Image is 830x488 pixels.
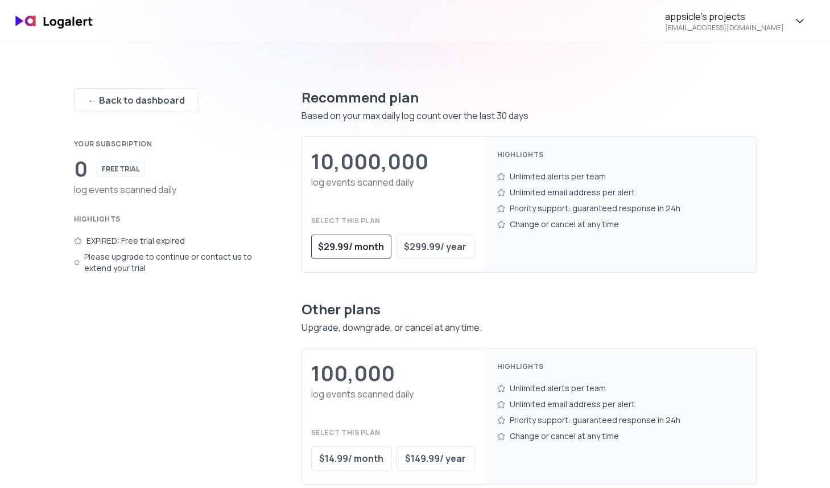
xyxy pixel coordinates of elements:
div: Priority support: guaranteed response in 24h [497,200,742,216]
div: Based on your max daily log count over the last 30 days [302,109,757,122]
div: Please upgrade to continue or contact us to extend your trial [74,249,256,276]
div: Upgrade, downgrade, or cancel at any time. [302,321,757,334]
div: [EMAIL_ADDRESS][DOMAIN_NAME] [665,23,784,32]
div: 0 [74,158,88,181]
div: ← Back to dashboard [88,93,185,107]
div: log events scanned daily [311,175,474,189]
div: Recommend plan [302,88,757,106]
div: $ 299.99 / year [404,240,466,253]
div: EXPIRED: Free trial expired [74,233,256,249]
div: Your subscription [74,140,256,149]
div: log events scanned daily [311,387,474,401]
div: Change or cancel at any time [497,428,742,444]
div: Highlights [74,215,256,224]
div: Other plans [302,300,757,318]
div: Unlimited email address per alert [497,184,742,200]
button: $29.99/ month [311,235,392,259]
div: Unlimited email address per alert [497,396,742,412]
div: log events scanned daily [74,183,256,196]
div: $ 29.99 / month [318,240,384,253]
img: logo [9,8,100,35]
div: Unlimited alerts per team [497,380,742,396]
div: Unlimited alerts per team [497,169,742,184]
div: 10,000,000 [311,150,428,173]
button: ← Back to dashboard [74,88,199,112]
div: Priority support: guaranteed response in 24h [497,412,742,428]
div: Select this plan [311,428,474,437]
div: $ 14.99 / month [319,452,383,465]
div: $ 149.99 / year [405,452,466,465]
button: $149.99/ year [397,446,474,470]
button: $14.99/ month [311,446,392,470]
div: 100,000 [311,362,395,385]
div: Highlights [497,362,742,371]
button: $299.99/ year [396,235,474,259]
button: appsicle's projects[EMAIL_ADDRESS][DOMAIN_NAME] [651,5,821,38]
div: Select this plan [311,216,474,225]
div: Change or cancel at any time [497,216,742,232]
div: Highlights [497,150,742,159]
div: appsicle's projects [665,10,745,23]
div: FREE TRIAL [97,162,145,177]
